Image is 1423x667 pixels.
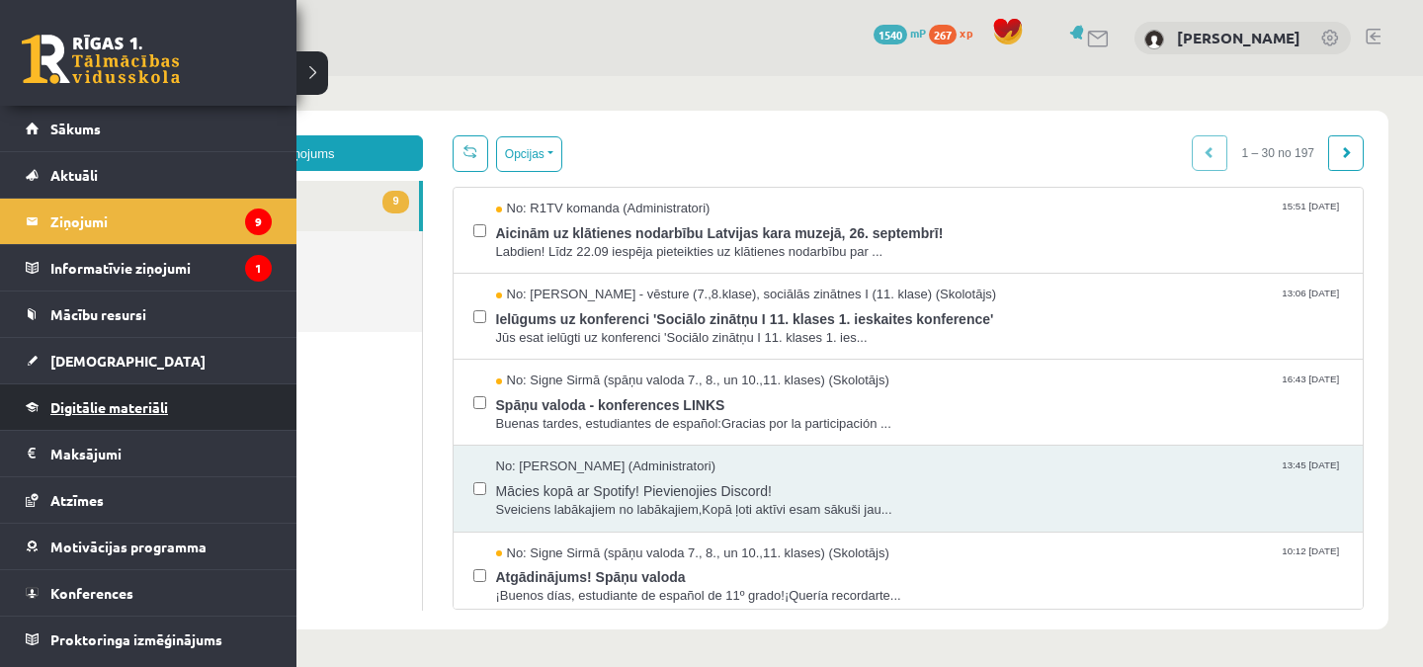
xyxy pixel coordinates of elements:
a: [DEMOGRAPHIC_DATA] [26,338,272,383]
span: No: Signe Sirmā (spāņu valoda 7., 8., un 10.,11. klases) (Skolotājs) [417,468,810,487]
span: Konferences [50,584,133,602]
a: Proktoringa izmēģinājums [26,617,272,662]
a: Maksājumi [26,431,272,476]
span: No: Signe Sirmā (spāņu valoda 7., 8., un 10.,11. klases) (Skolotājs) [417,295,810,314]
a: [PERSON_NAME] [1177,28,1300,47]
span: 9 [303,115,329,137]
span: Motivācijas programma [50,538,207,555]
span: Labdien! Līdz 22.09 iespēja pieteikties uz klātienes nodarbību par ... [417,167,1265,186]
span: 16:43 [DATE] [1199,295,1264,310]
a: 267 xp [929,25,982,41]
span: 13:45 [DATE] [1199,381,1264,396]
a: No: Signe Sirmā (spāņu valoda 7., 8., un 10.,11. klases) (Skolotājs) 10:12 [DATE] Atgādinājums! S... [417,468,1265,530]
span: Buenas tardes, estudiantes de español:Gracias por la participación ... [417,339,1265,358]
span: Spāņu valoda - konferences LINKS [417,314,1265,339]
span: Mācies kopā ar Spotify! Pievienojies Discord! [417,400,1265,425]
legend: Informatīvie ziņojumi [50,245,272,291]
a: No: [PERSON_NAME] (Administratori) 13:45 [DATE] Mācies kopā ar Spotify! Pievienojies Discord! Sve... [417,381,1265,443]
a: Aktuāli [26,152,272,198]
i: 1 [245,255,272,282]
span: No: R1TV komanda (Administratori) [417,124,631,142]
span: 10:12 [DATE] [1199,468,1264,483]
span: Proktoringa izmēģinājums [50,630,222,648]
span: 15:51 [DATE] [1199,124,1264,138]
a: No: Signe Sirmā (spāņu valoda 7., 8., un 10.,11. klases) (Skolotājs) 16:43 [DATE] Spāņu valoda - ... [417,295,1265,357]
a: Motivācijas programma [26,524,272,569]
a: Ziņojumi9 [26,199,272,244]
button: Opcijas [417,60,483,96]
span: Digitālie materiāli [50,398,168,416]
span: 1 – 30 no 197 [1148,59,1250,95]
span: Jūs esat ielūgti uz konferenci 'Sociālo zinātņu I 11. klases 1. ies... [417,253,1265,272]
span: Atgādinājums! Spāņu valoda [417,486,1265,511]
a: Jauns ziņojums [59,59,344,95]
span: Aicinām uz klātienes nodarbību Latvijas kara muzejā, 26. septembrī! [417,142,1265,167]
a: Digitālie materiāli [26,384,272,430]
a: Atzīmes [26,477,272,523]
a: Sākums [26,106,272,151]
span: Atzīmes [50,491,104,509]
a: Konferences [26,570,272,616]
a: No: R1TV komanda (Administratori) 15:51 [DATE] Aicinām uz klātienes nodarbību Latvijas kara muzej... [417,124,1265,185]
a: 1540 mP [874,25,926,41]
span: Ielūgums uz konferenci 'Sociālo zinātņu I 11. klases 1. ieskaites konference' [417,228,1265,253]
span: Aktuāli [50,166,98,184]
a: Mācību resursi [26,292,272,337]
span: No: [PERSON_NAME] (Administratori) [417,381,637,400]
span: [DEMOGRAPHIC_DATA] [50,352,206,370]
span: Sveiciens labākajiem no labākajiem,Kopā ļoti aktīvi esam sākuši jau... [417,425,1265,444]
a: Informatīvie ziņojumi1 [26,245,272,291]
span: 1540 [874,25,907,44]
span: mP [910,25,926,41]
legend: Maksājumi [50,431,272,476]
span: Mācību resursi [50,305,146,323]
a: Rīgas 1. Tālmācības vidusskola [22,35,180,84]
span: ¡Buenos días, estudiante de español de 11º grado!¡Quería recordarte... [417,511,1265,530]
span: Sākums [50,120,101,137]
img: Niklāvs Veselovs [1144,30,1164,49]
i: 9 [245,208,272,235]
a: Dzēstie [59,206,343,256]
span: 267 [929,25,957,44]
a: Nosūtītie [59,155,343,206]
a: No: [PERSON_NAME] - vēsture (7.,8.klase), sociālās zinātnes I (11. klase) (Skolotājs) 13:06 [DATE... [417,209,1265,271]
span: xp [960,25,972,41]
span: No: [PERSON_NAME] - vēsture (7.,8.klase), sociālās zinātnes I (11. klase) (Skolotājs) [417,209,918,228]
span: 13:06 [DATE] [1199,209,1264,224]
a: 9Ienākošie [59,105,340,155]
legend: Ziņojumi [50,199,272,244]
